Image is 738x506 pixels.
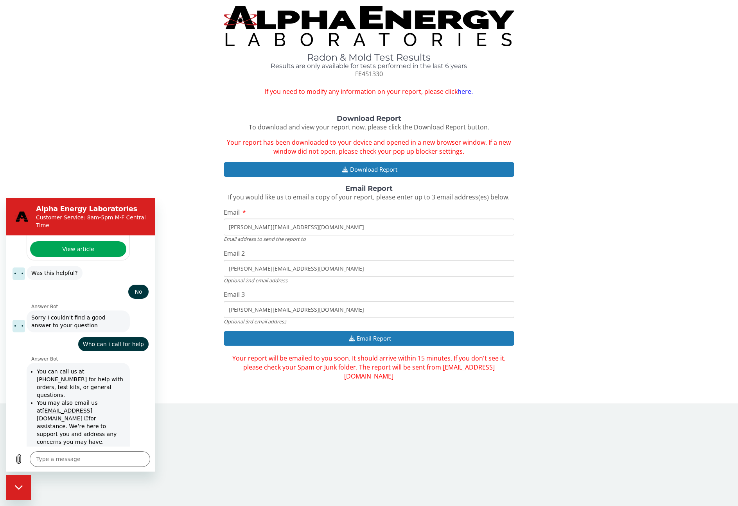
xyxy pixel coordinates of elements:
span: Your report has been downloaded to your device and opened in a new browser window. If a new windo... [227,138,511,156]
iframe: Messaging window [6,198,155,472]
a: here. [458,87,473,96]
div: Email address to send the report to [224,235,514,242]
span: Email 2 [224,249,245,258]
span: To download and view your report now, please click the Download Report button. [249,123,489,131]
a: [EMAIL_ADDRESS][DOMAIN_NAME](opens in a new tab) [31,210,86,224]
iframe: Button to launch messaging window, conversation in progress [6,475,31,500]
span: If you need to modify any information on your report, please click [224,87,514,96]
button: Email Report [224,331,514,346]
span: If you would like us to email a copy of your report, please enter up to 3 email address(es) below. [228,193,510,201]
img: TightCrop.jpg [224,6,514,46]
div: Optional 3rd email address [224,318,514,325]
h1: Radon & Mold Test Results [224,52,514,63]
h4: Results are only available for tests performed in the last 6 years [224,63,514,70]
li: You may also email us at for assistance. We’re here to support you and address any concerns you m... [31,201,119,248]
strong: Download Report [337,114,401,123]
span: FE451330 [355,70,383,78]
svg: (opens in a new tab) [76,218,82,223]
span: Your report will be emailed to you soon. It should arrive within 15 minutes. If you don't see it,... [232,354,506,380]
div: Optional 2nd email address [224,277,514,284]
button: Upload file [5,253,20,269]
span: Email [224,208,240,217]
span: Email 3 [224,290,245,299]
strong: Email Report [345,184,393,193]
button: Download Report [224,162,514,177]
